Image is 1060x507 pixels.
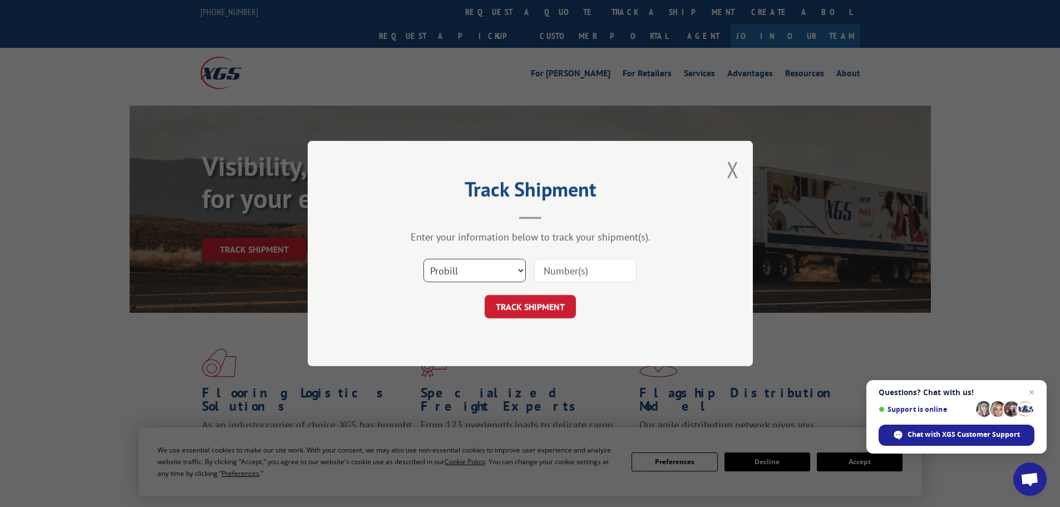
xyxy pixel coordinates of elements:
[534,259,637,282] input: Number(s)
[363,181,697,203] h2: Track Shipment
[363,230,697,243] div: Enter your information below to track your shipment(s).
[485,295,576,318] button: TRACK SHIPMENT
[879,405,972,414] span: Support is online
[879,425,1034,446] span: Chat with XGS Customer Support
[1013,462,1047,496] a: Open chat
[727,155,739,184] button: Close modal
[908,430,1020,440] span: Chat with XGS Customer Support
[879,388,1034,397] span: Questions? Chat with us!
